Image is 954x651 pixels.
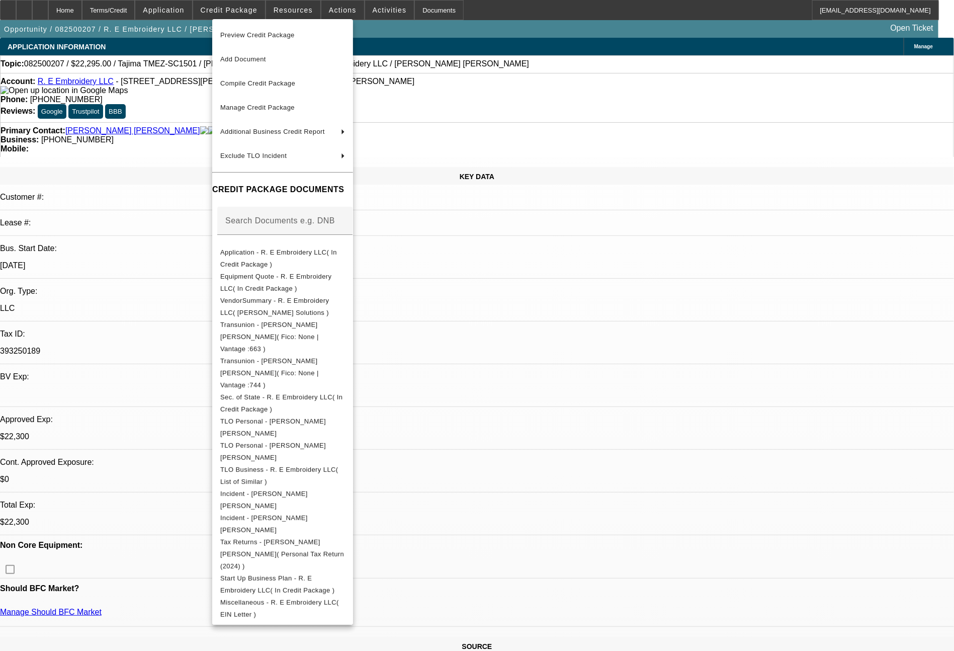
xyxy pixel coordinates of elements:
span: Transunion - [PERSON_NAME] [PERSON_NAME]( Fico: None | Vantage :663 ) [220,321,319,353]
button: Miscellaneous - R. E Embroidery LLC( EIN Letter ) [212,597,353,621]
button: Transunion - Ramos Moran, Cecilio( Fico: None | Vantage :663 ) [212,319,353,355]
span: VendorSummary - R. E Embroidery LLC( [PERSON_NAME] Solutions ) [220,297,329,316]
button: VendorSummary - R. E Embroidery LLC( Hirsch Solutions ) [212,295,353,319]
button: Equipment Quote - R. E Embroidery LLC( In Credit Package ) [212,271,353,295]
span: Exclude TLO Incident [220,152,287,159]
button: TLO Business - R. E Embroidery LLC( List of Similar ) [212,464,353,488]
span: TLO Personal - [PERSON_NAME] [PERSON_NAME] [220,442,326,461]
button: Transunion - Ozuna Garcia, Esperanza( Fico: None | Vantage :744 ) [212,355,353,391]
button: Sec. of State - R. E Embroidery LLC( In Credit Package ) [212,391,353,416]
mat-label: Search Documents e.g. DNB [225,216,335,225]
span: Add Document [220,55,266,63]
span: Transunion - [PERSON_NAME] [PERSON_NAME]( Fico: None | Vantage :744 ) [220,357,319,389]
span: Equipment Quote - R. E Embroidery LLC( In Credit Package ) [220,273,332,292]
span: Preview Credit Package [220,31,295,39]
span: Incident - [PERSON_NAME] [PERSON_NAME] [220,514,308,534]
button: Incident - Ozuna Garcia, Esperanza [212,512,353,536]
span: Sec. of State - R. E Embroidery LLC( In Credit Package ) [220,393,342,413]
span: Compile Credit Package [220,79,295,87]
button: Application - R. E Embroidery LLC( In Credit Package ) [212,247,353,271]
span: TLO Personal - [PERSON_NAME] [PERSON_NAME] [220,418,326,437]
span: Start Up Business Plan - R. E Embroidery LLC( In Credit Package ) [220,575,334,594]
span: Manage Credit Package [220,104,295,111]
button: Start Up Business Plan - R. E Embroidery LLC( In Credit Package ) [212,573,353,597]
span: Miscellaneous - R. E Embroidery LLC( EIN Letter ) [220,599,339,618]
span: Application - R. E Embroidery LLC( In Credit Package ) [220,249,337,268]
button: Incident - Ramos Moran, Cecilio [212,488,353,512]
span: Tax Returns - [PERSON_NAME] [PERSON_NAME]( Personal Tax Return (2024) ) [220,538,344,570]
button: TLO Personal - Ozuna Garcia, Esperanza [212,440,353,464]
span: Incident - [PERSON_NAME] [PERSON_NAME] [220,490,308,510]
span: TLO Business - R. E Embroidery LLC( List of Similar ) [220,466,338,485]
h4: CREDIT PACKAGE DOCUMENTS [212,184,353,196]
span: Additional Business Credit Report [220,128,325,135]
button: TLO Personal - Ramos Moran, Cecilio [212,416,353,440]
button: Tax Returns - Ramos Moran, Cecilio( Personal Tax Return (2024) ) [212,536,353,573]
